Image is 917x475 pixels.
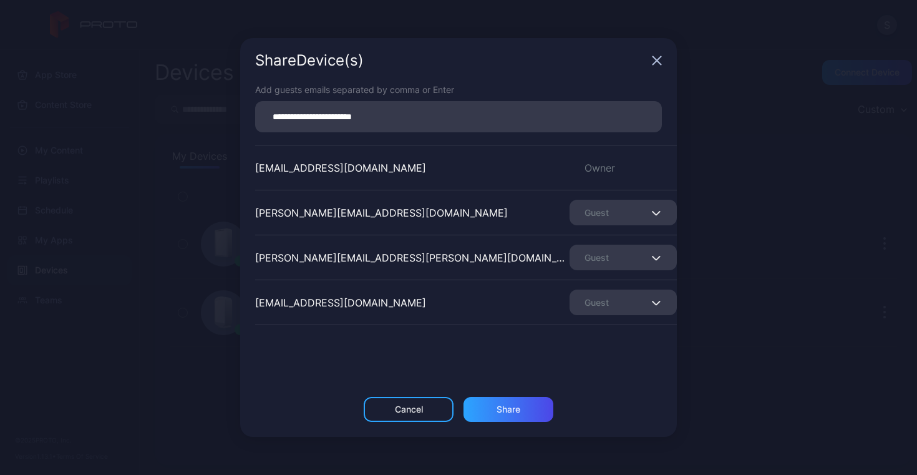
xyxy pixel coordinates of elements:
button: Guest [570,290,677,315]
button: Share [463,397,553,422]
button: Cancel [364,397,454,422]
div: Share [497,404,520,414]
div: [PERSON_NAME][EMAIL_ADDRESS][PERSON_NAME][DOMAIN_NAME] [255,250,570,265]
div: Owner [570,160,677,175]
div: Share Device (s) [255,53,647,68]
div: Cancel [395,404,423,414]
button: Guest [570,200,677,225]
div: [EMAIL_ADDRESS][DOMAIN_NAME] [255,160,426,175]
div: [PERSON_NAME][EMAIL_ADDRESS][DOMAIN_NAME] [255,205,508,220]
div: Add guests emails separated by comma or Enter [255,83,662,96]
div: [EMAIL_ADDRESS][DOMAIN_NAME] [255,295,426,310]
button: Guest [570,245,677,270]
